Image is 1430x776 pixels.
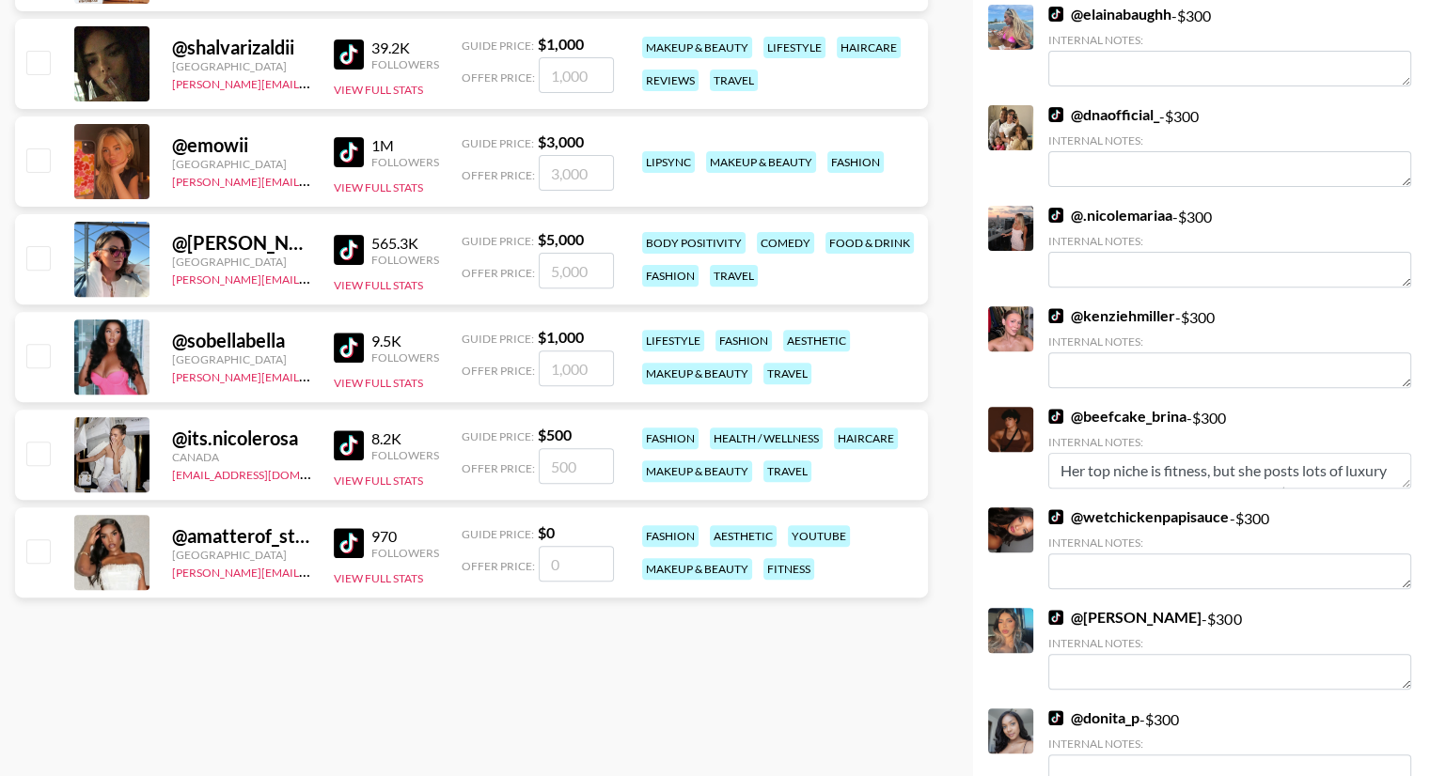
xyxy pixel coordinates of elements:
div: Canada [172,450,311,464]
div: 565.3K [371,234,439,253]
div: lipsync [642,151,695,173]
button: View Full Stats [334,83,423,97]
div: - $ 300 [1048,507,1411,589]
div: @ its.nicolerosa [172,427,311,450]
div: Internal Notes: [1048,334,1411,349]
div: @ emowii [172,133,311,157]
div: [GEOGRAPHIC_DATA] [172,352,311,366]
img: TikTok [1048,7,1063,22]
div: fitness [763,558,814,580]
a: [PERSON_NAME][EMAIL_ADDRESS][PERSON_NAME][DOMAIN_NAME] [172,269,540,287]
div: youtube [788,525,850,547]
div: Internal Notes: [1048,535,1411,550]
a: @beefcake_brina [1048,407,1186,426]
a: [PERSON_NAME][EMAIL_ADDRESS][PERSON_NAME][DOMAIN_NAME] [172,562,540,580]
img: TikTok [1048,107,1063,122]
strong: $ 5,000 [538,230,584,248]
strong: $ 1,000 [538,35,584,53]
div: body positivity [642,232,746,254]
div: fashion [715,330,772,351]
div: @ [PERSON_NAME].mackenzlee [172,231,311,255]
strong: $ 500 [538,426,572,443]
div: Internal Notes: [1048,737,1411,751]
input: 0 [539,546,614,582]
img: TikTok [1048,509,1063,524]
div: - $ 300 [1048,5,1411,86]
div: [GEOGRAPHIC_DATA] [172,548,311,562]
div: fashion [642,427,699,449]
button: View Full Stats [334,571,423,585]
a: @kenziehmiller [1048,306,1175,325]
div: Internal Notes: [1048,636,1411,650]
div: food & drink [825,232,914,254]
a: [PERSON_NAME][EMAIL_ADDRESS][PERSON_NAME][DOMAIN_NAME] [172,73,540,91]
a: @donita_p [1048,708,1139,727]
span: Guide Price: [462,429,534,443]
img: TikTok [334,333,364,363]
div: aesthetic [710,525,777,547]
span: Offer Price: [462,168,535,182]
div: Followers [371,448,439,462]
div: 9.5K [371,332,439,350]
div: Followers [371,253,439,267]
div: haircare [834,427,898,449]
div: lifestyle [763,37,825,58]
div: 970 [371,527,439,546]
a: @dnaofficial_ [1048,105,1159,124]
img: TikTok [1048,409,1063,424]
div: - $ 300 [1048,206,1411,287]
img: TikTok [1048,610,1063,625]
div: @ shalvarizaldii [172,36,311,59]
span: Offer Price: [462,461,535,475]
img: TikTok [334,137,364,167]
div: makeup & beauty [642,363,752,384]
div: travel [710,70,758,91]
div: aesthetic [783,330,850,351]
img: TikTok [1048,710,1063,725]
textarea: Her top niche is fitness, but she posts lots of luxury fashion, makeup, and hair content (especia... [1048,453,1411,489]
div: @ sobellabella [172,329,311,352]
div: - $ 300 [1048,608,1411,690]
div: makeup & beauty [642,558,752,580]
span: Offer Price: [462,559,535,573]
div: makeup & beauty [642,37,752,58]
div: - $ 300 [1048,306,1411,388]
div: 1M [371,136,439,155]
a: @wetchickenpapisauce [1048,507,1229,526]
button: View Full Stats [334,278,423,292]
div: makeup & beauty [642,460,752,482]
strong: $ 3,000 [538,132,584,150]
div: reviews [642,70,699,91]
div: - $ 300 [1048,105,1411,187]
div: [GEOGRAPHIC_DATA] [172,59,311,73]
div: travel [710,265,758,287]
div: Internal Notes: [1048,33,1411,47]
div: Followers [371,546,439,560]
input: 1,000 [539,350,614,386]
input: 1,000 [539,57,614,93]
div: fashion [642,265,699,287]
img: TikTok [334,430,364,460]
span: Guide Price: [462,136,534,150]
span: Offer Price: [462,70,535,85]
img: TikTok [334,235,364,265]
div: 39.2K [371,39,439,57]
span: Offer Price: [462,266,535,280]
span: Offer Price: [462,364,535,378]
div: Internal Notes: [1048,435,1411,449]
input: 3,000 [539,155,614,191]
a: @.nicolemariaa [1048,206,1172,225]
span: Guide Price: [462,39,534,53]
input: 500 [539,448,614,484]
span: Guide Price: [462,332,534,346]
div: haircare [837,37,901,58]
button: View Full Stats [334,473,423,488]
div: [GEOGRAPHIC_DATA] [172,255,311,269]
input: 5,000 [539,253,614,288]
div: travel [763,363,811,384]
a: @[PERSON_NAME] [1048,608,1202,627]
div: fashion [827,151,884,173]
img: TikTok [1048,308,1063,323]
a: [PERSON_NAME][EMAIL_ADDRESS][PERSON_NAME][DOMAIN_NAME] [172,366,540,384]
div: - $ 300 [1048,407,1411,489]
